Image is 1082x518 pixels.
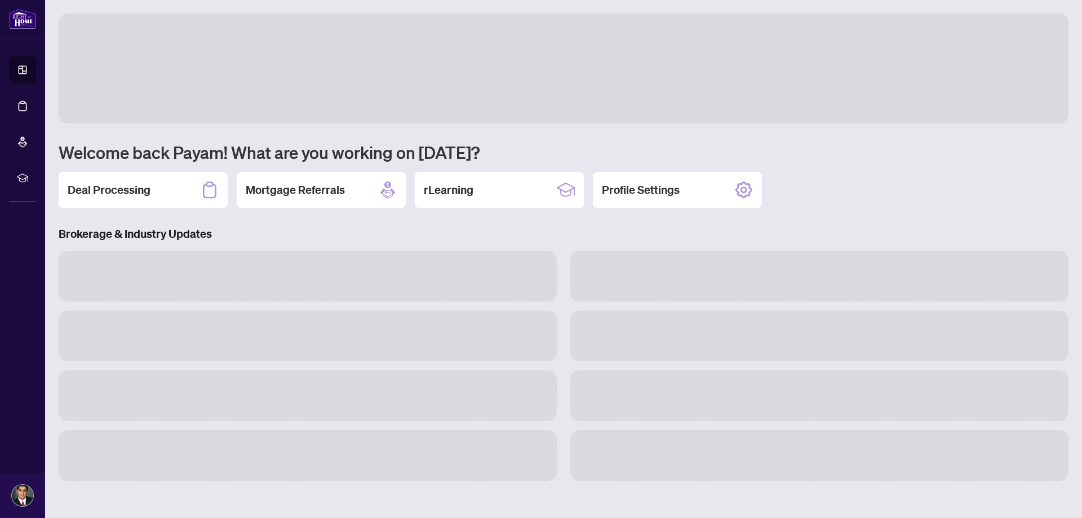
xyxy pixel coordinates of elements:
[59,226,1068,242] h3: Brokerage & Industry Updates
[68,182,150,198] h2: Deal Processing
[246,182,345,198] h2: Mortgage Referrals
[12,485,33,506] img: Profile Icon
[602,182,680,198] h2: Profile Settings
[9,8,36,29] img: logo
[424,182,473,198] h2: rLearning
[59,141,1068,163] h1: Welcome back Payam! What are you working on [DATE]?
